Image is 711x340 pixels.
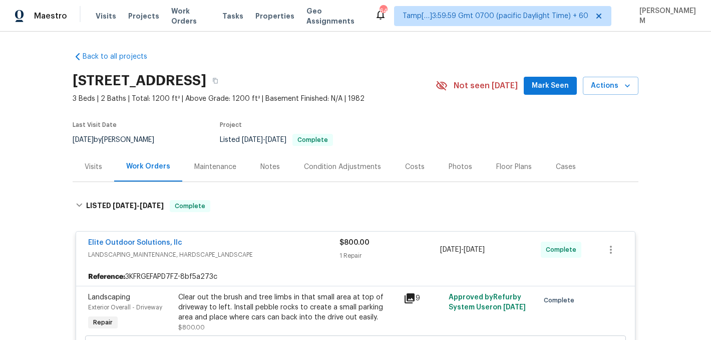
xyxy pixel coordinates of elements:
span: [DATE] [73,136,94,143]
span: $800.00 [339,239,370,246]
button: Actions [583,77,638,95]
div: Work Orders [126,161,170,172]
span: Complete [544,295,578,305]
div: by [PERSON_NAME] [73,134,166,146]
div: Floor Plans [496,162,532,172]
span: Geo Assignments [306,6,363,26]
h2: [STREET_ADDRESS] [73,76,206,86]
span: Complete [293,137,332,143]
span: Actions [591,80,630,92]
span: [DATE] [440,246,461,253]
span: Exterior Overall - Driveway [88,304,162,310]
span: - [440,245,485,255]
div: Clear out the brush and tree limbs in that small area at top of driveway to left. Install pebble ... [178,292,398,322]
span: Maestro [34,11,67,21]
span: [DATE] [113,202,137,209]
div: Notes [260,162,280,172]
div: 1 Repair [339,251,440,261]
div: Costs [405,162,425,172]
span: [PERSON_NAME] M [635,6,696,26]
span: Not seen [DATE] [454,81,518,91]
span: Complete [546,245,580,255]
a: Elite Outdoor Solutions, llc [88,239,182,246]
div: Photos [449,162,472,172]
span: [DATE] [464,246,485,253]
div: Cases [556,162,576,172]
div: Condition Adjustments [304,162,381,172]
div: 9 [404,292,443,304]
span: 3 Beds | 2 Baths | Total: 1200 ft² | Above Grade: 1200 ft² | Basement Finished: N/A | 1982 [73,94,436,104]
span: Landscaping [88,294,130,301]
span: [DATE] [242,136,263,143]
div: Maintenance [194,162,236,172]
span: Visits [96,11,116,21]
button: Copy Address [206,72,224,90]
span: Tasks [222,13,243,20]
a: Back to all projects [73,52,169,62]
span: Mark Seen [532,80,569,92]
span: Tamp[…]3:59:59 Gmt 0700 (pacific Daylight Time) + 60 [403,11,588,21]
span: LANDSCAPING_MAINTENANCE, HARDSCAPE_LANDSCAPE [88,250,339,260]
span: Complete [171,201,209,211]
span: - [242,136,286,143]
div: LISTED [DATE]-[DATE]Complete [73,190,638,222]
span: Approved by Refurby System User on [449,294,526,311]
span: Last Visit Date [73,122,117,128]
span: [DATE] [503,304,526,311]
span: - [113,202,164,209]
span: [DATE] [140,202,164,209]
div: 641 [380,6,387,16]
span: Projects [128,11,159,21]
span: Work Orders [171,6,210,26]
span: Properties [255,11,294,21]
button: Mark Seen [524,77,577,95]
b: Reference: [88,272,125,282]
div: Visits [85,162,102,172]
span: Listed [220,136,333,143]
span: Project [220,122,242,128]
div: 3KFRGEFAPD7FZ-8bf5a273c [76,268,635,286]
span: $800.00 [178,324,205,330]
span: [DATE] [265,136,286,143]
h6: LISTED [86,200,164,212]
span: Repair [89,317,117,327]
